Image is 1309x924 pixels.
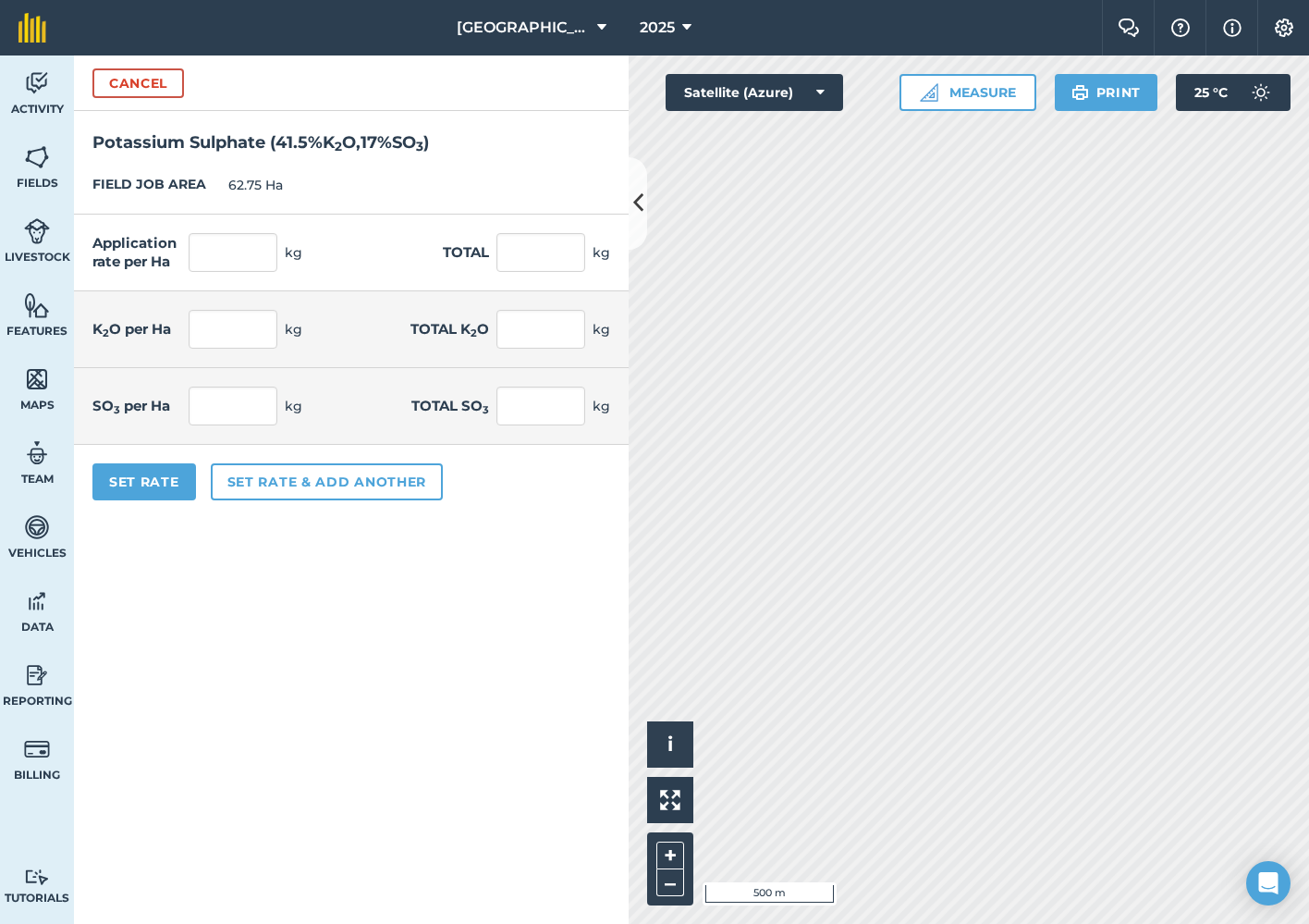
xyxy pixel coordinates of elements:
img: svg+xml;base64,PD94bWwgdmVyc2lvbj0iMS4wIiBlbmNvZGluZz0idXRmLTgiPz4KPCEtLSBHZW5lcmF0b3I6IEFkb2JlIE... [24,513,50,541]
sub: 2 [103,326,109,339]
span: 2025 [640,17,675,39]
label: Total SO [411,395,489,417]
button: Satellite (Azure) [666,74,843,111]
span: i [667,733,673,756]
img: svg+xml;base64,PHN2ZyB4bWxucz0iaHR0cDovL3d3dy53My5vcmcvMjAwMC9zdmciIHdpZHRoPSIxOSIgaGVpZ2h0PSIyNC... [1071,81,1089,104]
img: svg+xml;base64,PD94bWwgdmVyc2lvbj0iMS4wIiBlbmNvZGluZz0idXRmLTgiPz4KPCEtLSBHZW5lcmF0b3I6IEFkb2JlIE... [24,869,50,886]
img: A cog icon [1273,18,1295,37]
img: svg+xml;base64,PHN2ZyB4bWxucz0iaHR0cDovL3d3dy53My5vcmcvMjAwMC9zdmciIHdpZHRoPSI1NiIgaGVpZ2h0PSI2MC... [24,365,50,393]
sub: 2 [471,326,477,339]
button: Set Rate [92,463,196,500]
button: 25 °C [1176,74,1291,111]
button: – [656,869,684,896]
label: Application rate per Ha [92,234,181,271]
button: Measure [899,74,1036,111]
button: + [656,842,684,869]
label: FIELD JOB AREA [92,175,206,195]
label: Total [443,241,489,264]
button: Cancel [92,68,184,98]
img: Ruler icon [920,83,938,102]
img: svg+xml;base64,PD94bWwgdmVyc2lvbj0iMS4wIiBlbmNvZGluZz0idXRmLTgiPz4KPCEtLSBHZW5lcmF0b3I6IEFkb2JlIE... [24,735,50,763]
img: fieldmargin Logo [18,13,46,43]
img: svg+xml;base64,PHN2ZyB4bWxucz0iaHR0cDovL3d3dy53My5vcmcvMjAwMC9zdmciIHdpZHRoPSI1NiIgaGVpZ2h0PSI2MC... [24,143,50,171]
img: svg+xml;base64,PD94bWwgdmVyc2lvbj0iMS4wIiBlbmNvZGluZz0idXRmLTgiPz4KPCEtLSBHZW5lcmF0b3I6IEFkb2JlIE... [24,439,50,467]
img: svg+xml;base64,PHN2ZyB4bWxucz0iaHR0cDovL3d3dy53My5vcmcvMjAwMC9zdmciIHdpZHRoPSIxNyIgaGVpZ2h0PSIxNy... [1223,17,1242,39]
button: i [647,721,693,768]
img: svg+xml;base64,PD94bWwgdmVyc2lvbj0iMS4wIiBlbmNvZGluZz0idXRmLTgiPz4KPCEtLSBHZW5lcmF0b3I6IEFkb2JlIE... [24,69,50,97]
button: Set rate & add another [211,463,443,500]
img: svg+xml;base64,PD94bWwgdmVyc2lvbj0iMS4wIiBlbmNvZGluZz0idXRmLTgiPz4KPCEtLSBHZW5lcmF0b3I6IEFkb2JlIE... [1242,74,1279,111]
span: 62.75 Ha [228,175,283,195]
img: svg+xml;base64,PD94bWwgdmVyc2lvbj0iMS4wIiBlbmNvZGluZz0idXRmLTgiPz4KPCEtLSBHZW5lcmF0b3I6IEFkb2JlIE... [24,587,50,615]
span: kg [285,242,302,263]
label: SO per Ha [92,397,181,415]
span: kg [593,396,610,416]
sub: 3 [114,403,120,416]
img: svg+xml;base64,PD94bWwgdmVyc2lvbj0iMS4wIiBlbmNvZGluZz0idXRmLTgiPz4KPCEtLSBHZW5lcmF0b3I6IEFkb2JlIE... [24,217,50,245]
span: kg [285,396,302,416]
label: Total K O [410,318,489,340]
sub: 2 [335,139,342,154]
span: 25 ° C [1194,74,1228,111]
img: Four arrows, one pointing top left, one top right, one bottom right and the last bottom left [660,790,680,810]
label: K O per Ha [92,320,181,339]
img: A question mark icon [1169,18,1192,37]
button: Print [1055,74,1158,111]
h2: Potassium Sulphate [74,111,629,156]
img: svg+xml;base64,PHN2ZyB4bWxucz0iaHR0cDovL3d3dy53My5vcmcvMjAwMC9zdmciIHdpZHRoPSI1NiIgaGVpZ2h0PSI2MC... [24,291,50,319]
sub: 3 [416,139,423,154]
div: Open Intercom Messenger [1246,861,1291,906]
span: kg [593,242,610,263]
span: [GEOGRAPHIC_DATA] [457,17,590,39]
sub: 3 [483,403,489,416]
img: svg+xml;base64,PD94bWwgdmVyc2lvbj0iMS4wIiBlbmNvZGluZz0idXRmLTgiPz4KPCEtLSBHZW5lcmF0b3I6IEFkb2JlIE... [24,661,50,689]
strong: ( 41.5 % K O , 17 % SO ) [270,132,429,153]
span: kg [285,319,302,339]
span: kg [593,319,610,339]
img: Two speech bubbles overlapping with the left bubble in the forefront [1118,18,1140,37]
